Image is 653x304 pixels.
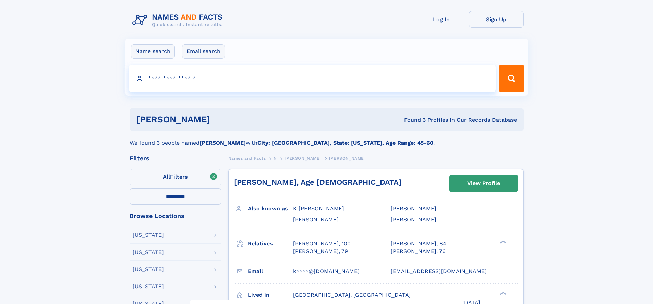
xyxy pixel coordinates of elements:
a: [PERSON_NAME], 76 [391,247,446,255]
img: Logo Names and Facts [130,11,228,29]
a: [PERSON_NAME], Age [DEMOGRAPHIC_DATA] [234,178,401,186]
label: Name search [131,44,175,59]
label: Filters [130,169,221,185]
h3: Lived in [248,289,293,301]
div: We found 3 people named with . [130,131,524,147]
a: Names and Facts [228,154,266,162]
a: [PERSON_NAME] [285,154,321,162]
label: Email search [182,44,225,59]
div: Browse Locations [130,213,221,219]
span: All [163,173,170,180]
h3: Email [248,266,293,277]
div: Found 3 Profiles In Our Records Database [307,116,517,124]
div: Filters [130,155,221,161]
span: [EMAIL_ADDRESS][DOMAIN_NAME] [391,268,487,275]
span: [GEOGRAPHIC_DATA], [GEOGRAPHIC_DATA] [293,292,411,298]
a: [PERSON_NAME], 84 [391,240,446,247]
span: [PERSON_NAME] [285,156,321,161]
div: [US_STATE] [133,250,164,255]
div: ❯ [498,240,507,244]
a: [PERSON_NAME], 100 [293,240,351,247]
a: View Profile [450,175,518,192]
span: [PERSON_NAME] [329,156,366,161]
div: View Profile [467,175,500,191]
button: Search Button [499,65,524,92]
h3: Also known as [248,203,293,215]
b: City: [GEOGRAPHIC_DATA], State: [US_STATE], Age Range: 45-60 [257,139,433,146]
span: N [274,156,277,161]
div: ❯ [498,291,507,295]
a: Sign Up [469,11,524,28]
div: [US_STATE] [133,232,164,238]
input: search input [129,65,496,92]
b: [PERSON_NAME] [199,139,246,146]
h3: Relatives [248,238,293,250]
div: [US_STATE] [133,284,164,289]
h1: [PERSON_NAME] [136,115,307,124]
span: [PERSON_NAME] [391,216,436,223]
a: [PERSON_NAME], 79 [293,247,348,255]
span: K [PERSON_NAME] [293,205,344,212]
span: [PERSON_NAME] [391,205,436,212]
a: N [274,154,277,162]
div: [US_STATE] [133,267,164,272]
span: [PERSON_NAME] [293,216,339,223]
a: Log In [414,11,469,28]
